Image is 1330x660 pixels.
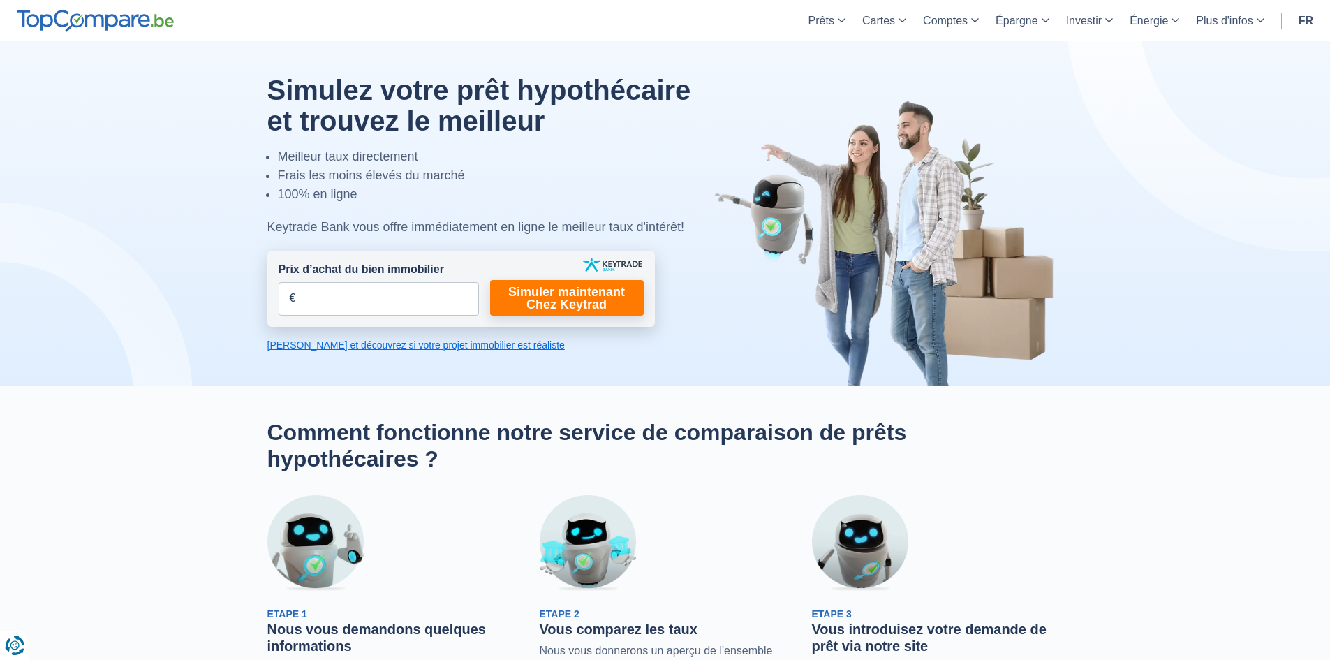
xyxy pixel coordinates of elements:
label: Prix d’achat du bien immobilier [279,262,444,278]
span: Etape 3 [812,608,852,619]
h1: Simulez votre prêt hypothécaire et trouvez le meilleur [267,75,723,136]
h3: Vous introduisez votre demande de prêt via notre site [812,621,1063,654]
a: Simuler maintenant Chez Keytrad [490,280,644,316]
img: keytrade [583,258,642,272]
li: 100% en ligne [278,185,723,204]
span: € [290,291,296,307]
div: Keytrade Bank vous offre immédiatement en ligne le meilleur taux d'intérêt! [267,218,723,237]
span: Etape 2 [540,608,579,619]
li: Frais les moins élevés du marché [278,166,723,185]
h2: Comment fonctionne notre service de comparaison de prêts hypothécaires ? [267,419,1063,473]
h3: Vous comparez les taux [540,621,791,638]
img: image-hero [714,99,1063,386]
h3: Nous vous demandons quelques informations [267,621,519,654]
span: Etape 1 [267,608,307,619]
a: [PERSON_NAME] et découvrez si votre projet immobilier est réaliste [267,338,655,352]
img: TopCompare [17,10,174,32]
img: Etape 2 [540,495,636,592]
li: Meilleur taux directement [278,147,723,166]
img: Etape 1 [267,495,364,592]
img: Etape 3 [812,495,908,592]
